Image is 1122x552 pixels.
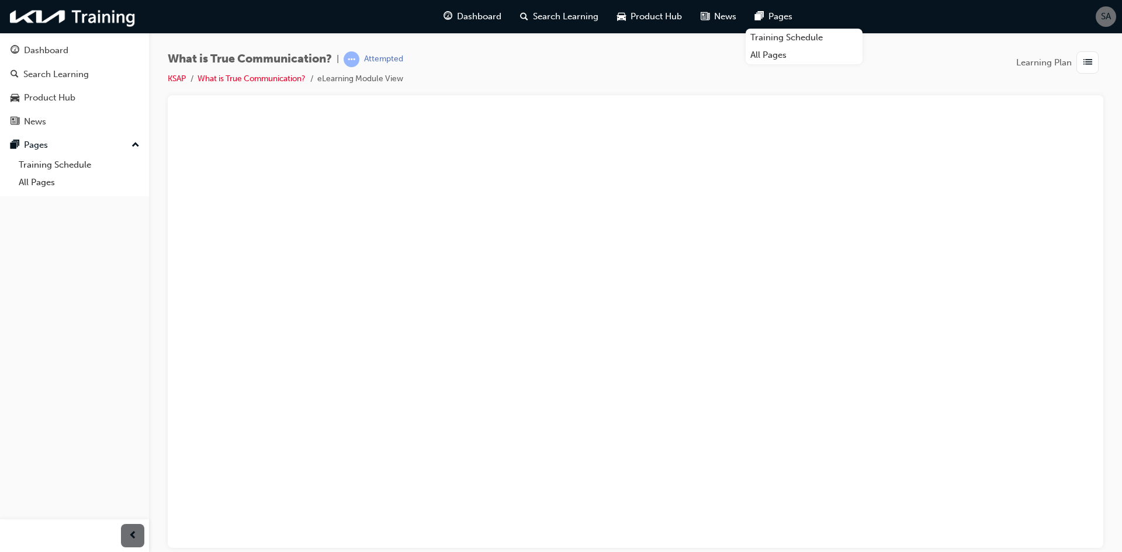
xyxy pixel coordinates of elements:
[11,140,19,151] span: pages-icon
[11,93,19,103] span: car-icon
[5,64,144,85] a: Search Learning
[1016,56,1072,70] span: Learning Plan
[768,10,792,23] span: Pages
[11,70,19,80] span: search-icon
[617,9,626,24] span: car-icon
[24,138,48,152] div: Pages
[5,134,144,156] button: Pages
[746,29,863,47] a: Training Schedule
[11,117,19,127] span: news-icon
[1096,6,1116,27] button: SA
[23,68,89,81] div: Search Learning
[608,5,691,29] a: car-iconProduct Hub
[746,5,802,29] a: pages-iconPages
[457,10,501,23] span: Dashboard
[1083,55,1092,70] span: list-icon
[24,91,75,105] div: Product Hub
[5,87,144,109] a: Product Hub
[5,37,144,134] button: DashboardSearch LearningProduct HubNews
[746,46,863,64] a: All Pages
[533,10,598,23] span: Search Learning
[755,9,764,24] span: pages-icon
[168,53,332,66] span: What is True Communication?
[131,138,140,153] span: up-icon
[14,173,144,192] a: All Pages
[198,74,306,84] a: What is True Communication?
[511,5,608,29] a: search-iconSearch Learning
[364,54,403,65] div: Attempted
[1101,10,1111,23] span: SA
[631,10,682,23] span: Product Hub
[5,111,144,133] a: News
[691,5,746,29] a: news-iconNews
[5,40,144,61] a: Dashboard
[11,46,19,56] span: guage-icon
[701,9,709,24] span: news-icon
[444,9,452,24] span: guage-icon
[714,10,736,23] span: News
[1016,51,1103,74] button: Learning Plan
[24,115,46,129] div: News
[14,156,144,174] a: Training Schedule
[344,51,359,67] span: learningRecordVerb_ATTEMPT-icon
[520,9,528,24] span: search-icon
[337,53,339,66] span: |
[434,5,511,29] a: guage-iconDashboard
[24,44,68,57] div: Dashboard
[129,529,137,543] span: prev-icon
[168,74,186,84] a: KSAP
[317,72,403,86] li: eLearning Module View
[6,5,140,29] img: kia-training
